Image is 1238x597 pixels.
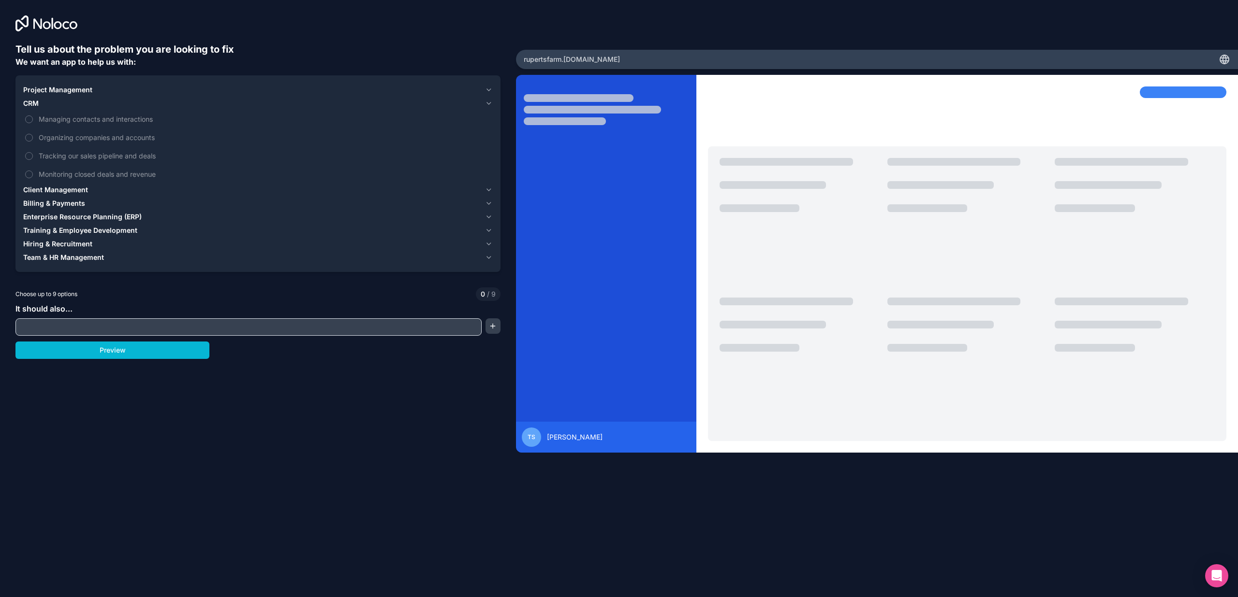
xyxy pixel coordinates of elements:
button: Preview [15,341,209,359]
span: 9 [485,289,496,299]
div: Open Intercom Messenger [1205,564,1228,587]
button: Monitoring closed deals and revenue [25,171,33,178]
button: Project Management [23,83,493,97]
button: Training & Employee Development [23,224,493,237]
button: Client Management [23,183,493,197]
button: Billing & Payments [23,197,493,210]
span: Client Management [23,185,88,195]
button: Managing contacts and interactions [25,115,33,123]
button: Team & HR Management [23,251,493,264]
span: 0 [481,289,485,299]
span: TS [528,433,535,441]
h6: Tell us about the problem you are looking to fix [15,43,501,56]
button: Hiring & Recruitment [23,237,493,251]
span: Training & Employee Development [23,226,137,235]
span: Billing & Payments [23,199,85,208]
span: Tracking our sales pipeline and deals [39,151,491,161]
span: Enterprise Resource Planning (ERP) [23,212,142,222]
span: Project Management [23,85,92,95]
span: We want an app to help us with: [15,57,136,67]
span: rupertsfarm .[DOMAIN_NAME] [524,55,620,64]
span: [PERSON_NAME] [547,432,603,442]
span: Monitoring closed deals and revenue [39,169,491,179]
div: CRM [23,110,493,183]
button: CRM [23,97,493,110]
button: Enterprise Resource Planning (ERP) [23,210,493,224]
span: CRM [23,99,39,108]
span: Organizing companies and accounts [39,132,491,142]
button: Organizing companies and accounts [25,134,33,142]
span: Team & HR Management [23,253,104,262]
button: Tracking our sales pipeline and deals [25,152,33,160]
span: Choose up to 9 options [15,290,77,298]
span: Managing contacts and interactions [39,114,491,124]
span: It should also... [15,304,73,313]
span: / [487,290,489,298]
span: Hiring & Recruitment [23,239,92,249]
